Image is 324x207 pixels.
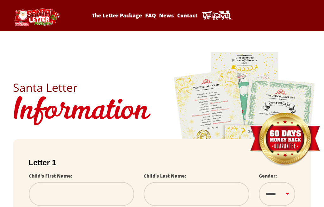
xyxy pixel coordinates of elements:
h2: Santa Letter [13,82,311,93]
a: The Letter Package [91,12,143,19]
a: Contact [176,12,198,19]
a: News [158,12,175,19]
label: Gender: [259,173,277,179]
h2: Letter 1 [29,158,296,167]
label: Child's Last Name: [144,173,186,179]
a: FAQ [144,12,157,19]
h1: Information [13,93,311,130]
label: Child's First Name: [29,173,72,179]
img: Santa Letter Logo [13,8,60,26]
img: Money Back Guarantee [249,112,321,166]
